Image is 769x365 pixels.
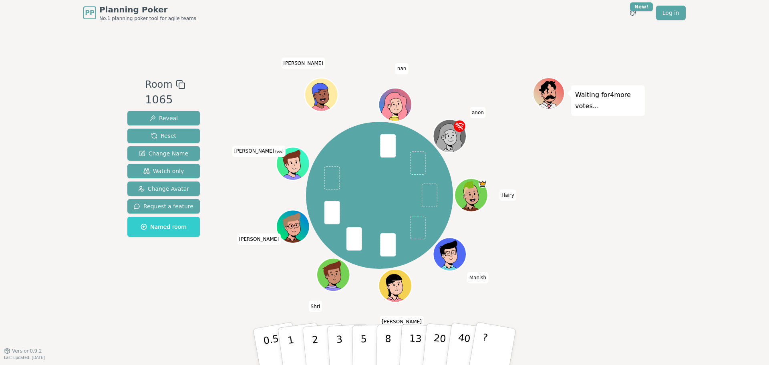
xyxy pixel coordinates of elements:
[138,185,189,193] span: Change Avatar
[309,301,322,312] span: Click to change your name
[139,149,188,157] span: Change Name
[83,4,196,22] a: PPPlanning PokerNo.1 planning poker tool for agile teams
[151,132,176,140] span: Reset
[134,202,193,210] span: Request a feature
[626,6,640,20] button: New!
[380,316,424,327] span: Click to change your name
[127,217,200,237] button: Named room
[145,92,185,108] div: 1065
[4,348,42,354] button: Version0.9.2
[127,181,200,196] button: Change Avatar
[470,107,486,118] span: Click to change your name
[467,272,489,283] span: Click to change your name
[237,234,281,245] span: Click to change your name
[99,15,196,22] span: No.1 planning poker tool for agile teams
[143,167,184,175] span: Watch only
[127,199,200,214] button: Request a feature
[630,2,653,11] div: New!
[127,146,200,161] button: Change Name
[281,58,325,69] span: Click to change your name
[278,148,309,179] button: Click to change your avatar
[99,4,196,15] span: Planning Poker
[479,179,487,188] span: Hairy is the host
[656,6,686,20] a: Log in
[232,146,286,157] span: Click to change your name
[85,8,94,18] span: PP
[127,111,200,125] button: Reveal
[274,150,284,154] span: (you)
[149,114,178,122] span: Reveal
[499,190,516,201] span: Click to change your name
[575,89,641,112] p: Waiting for 4 more votes...
[127,129,200,143] button: Reset
[141,223,187,231] span: Named room
[395,63,409,75] span: Click to change your name
[145,77,172,92] span: Room
[4,355,45,360] span: Last updated: [DATE]
[12,348,42,354] span: Version 0.9.2
[127,164,200,178] button: Watch only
